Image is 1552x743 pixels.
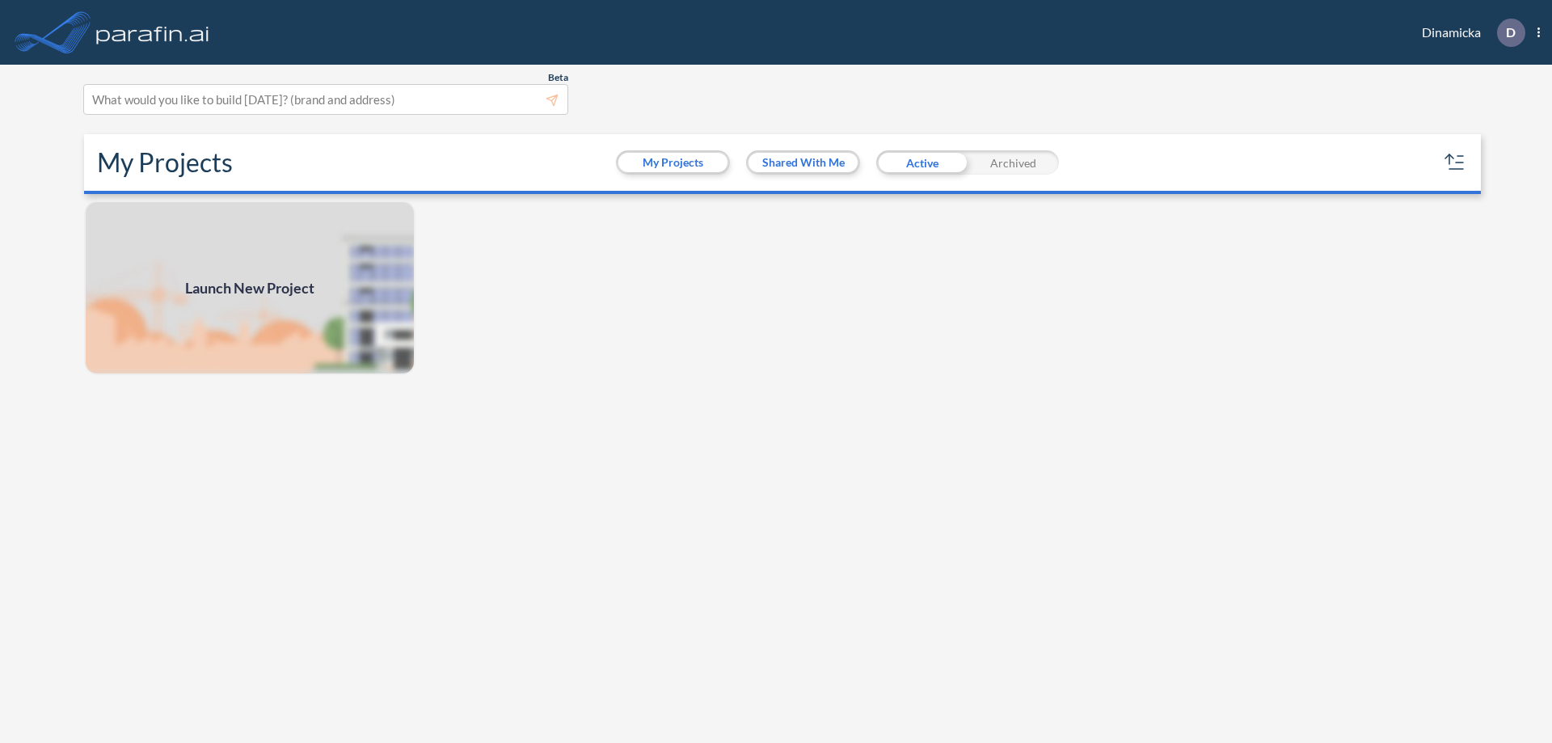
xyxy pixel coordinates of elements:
[84,201,415,375] img: add
[618,153,727,172] button: My Projects
[749,153,858,172] button: Shared With Me
[97,147,233,178] h2: My Projects
[968,150,1059,175] div: Archived
[93,16,213,49] img: logo
[876,150,968,175] div: Active
[1442,150,1468,175] button: sort
[1506,25,1516,40] p: D
[185,277,314,299] span: Launch New Project
[1398,19,1540,47] div: Dinamicka
[84,201,415,375] a: Launch New Project
[548,71,568,84] span: Beta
